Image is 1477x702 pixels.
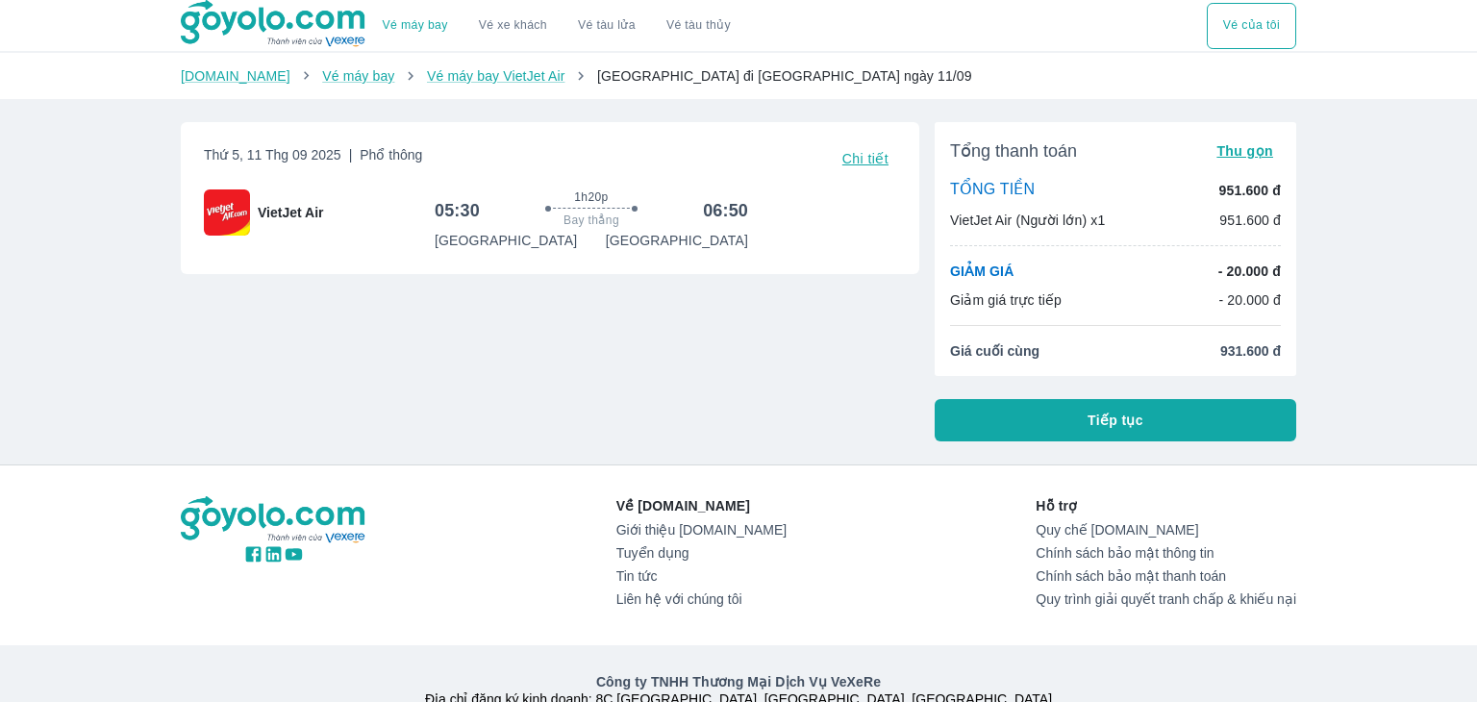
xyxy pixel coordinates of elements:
[606,231,748,250] p: [GEOGRAPHIC_DATA]
[1207,3,1296,49] div: choose transportation mode
[1036,568,1296,584] a: Chính sách bảo mật thanh toán
[181,68,290,84] a: [DOMAIN_NAME]
[597,68,972,84] span: [GEOGRAPHIC_DATA] đi [GEOGRAPHIC_DATA] ngày 11/09
[479,18,547,33] a: Vé xe khách
[1209,138,1281,164] button: Thu gọn
[204,145,422,172] span: Thứ 5, 11 Thg 09 2025
[1207,3,1296,49] button: Vé của tôi
[842,151,889,166] span: Chi tiết
[950,139,1077,163] span: Tổng thanh toán
[1036,545,1296,561] a: Chính sách bảo mật thông tin
[950,180,1035,201] p: TỔNG TIỀN
[651,3,746,49] button: Vé tàu thủy
[435,231,577,250] p: [GEOGRAPHIC_DATA]
[1218,290,1281,310] p: - 20.000 đ
[950,211,1105,230] p: VietJet Air (Người lớn) x1
[383,18,448,33] a: Vé máy bay
[322,68,394,84] a: Vé máy bay
[1036,496,1296,515] p: Hỗ trợ
[616,545,787,561] a: Tuyển dụng
[185,672,1292,691] p: Công ty TNHH Thương Mại Dịch Vụ VeXeRe
[1036,591,1296,607] a: Quy trình giải quyết tranh chấp & khiếu nại
[1218,262,1281,281] p: - 20.000 đ
[349,147,353,163] span: |
[616,496,787,515] p: Về [DOMAIN_NAME]
[935,399,1296,441] button: Tiếp tục
[1216,143,1273,159] span: Thu gọn
[950,341,1039,361] span: Giá cuối cùng
[367,3,746,49] div: choose transportation mode
[563,3,651,49] a: Vé tàu lửa
[360,147,422,163] span: Phổ thông
[1219,181,1281,200] p: 951.600 đ
[1036,522,1296,538] a: Quy chế [DOMAIN_NAME]
[950,290,1062,310] p: Giảm giá trực tiếp
[1088,411,1143,430] span: Tiếp tục
[835,145,896,172] button: Chi tiết
[1219,211,1281,230] p: 951.600 đ
[1220,341,1281,361] span: 931.600 đ
[616,591,787,607] a: Liên hệ với chúng tôi
[435,199,480,222] h6: 05:30
[616,568,787,584] a: Tin tức
[563,213,619,228] span: Bay thẳng
[574,189,608,205] span: 1h20p
[703,199,748,222] h6: 06:50
[950,262,1014,281] p: GIẢM GIÁ
[181,66,1296,86] nav: breadcrumb
[427,68,564,84] a: Vé máy bay VietJet Air
[258,203,323,222] span: VietJet Air
[616,522,787,538] a: Giới thiệu [DOMAIN_NAME]
[181,496,367,544] img: logo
